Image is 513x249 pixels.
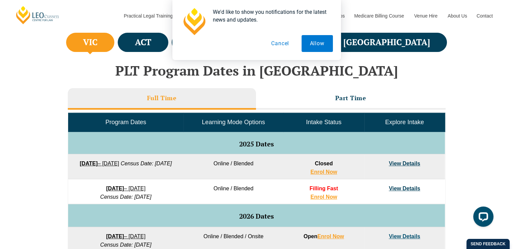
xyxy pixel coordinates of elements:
span: Program Dates [105,119,146,126]
strong: Open [304,233,344,239]
img: notification icon [180,8,207,35]
em: Census Date: [DATE] [121,161,172,166]
span: 2025 Dates [239,139,274,148]
strong: [DATE] [106,186,124,191]
a: Enrol Now [310,194,337,200]
a: Enrol Now [310,169,337,175]
button: Allow [302,35,333,52]
h3: Full Time [147,94,177,102]
span: Explore Intake [385,119,424,126]
strong: [DATE] [80,161,97,166]
div: We'd like to show you notifications for the latest news and updates. [207,8,333,24]
a: [DATE]– [DATE] [80,161,119,166]
span: 2026 Dates [239,212,274,221]
em: Census Date: [DATE] [100,194,151,200]
h3: Part Time [335,94,366,102]
span: Learning Mode Options [202,119,265,126]
a: View Details [389,233,420,239]
strong: [DATE] [106,233,124,239]
em: Census Date: [DATE] [100,242,151,248]
td: Online / Blended [183,154,283,179]
a: View Details [389,186,420,191]
span: Intake Status [306,119,341,126]
a: Enrol Now [317,233,344,239]
span: Filling Fast [310,186,338,191]
iframe: LiveChat chat widget [468,204,496,232]
a: View Details [389,161,420,166]
button: Cancel [263,35,297,52]
a: [DATE]– [DATE] [106,186,146,191]
span: Closed [315,161,333,166]
a: [DATE]– [DATE] [106,233,146,239]
td: Online / Blended [183,179,283,204]
h2: PLT Program Dates in [GEOGRAPHIC_DATA] [64,63,449,78]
